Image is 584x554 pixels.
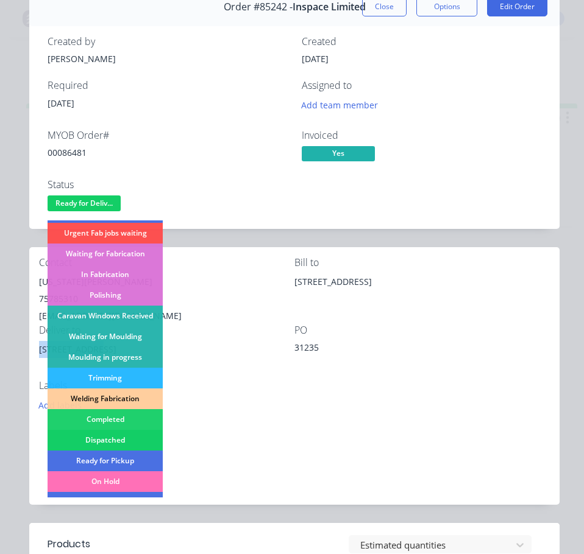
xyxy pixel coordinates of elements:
div: Invoiced [302,130,541,141]
div: Status [48,179,287,191]
div: Notes [48,433,541,444]
span: [DATE] [302,53,329,65]
div: [STREET_ADDRESS] [39,341,294,358]
div: Caravan Windows Received [48,306,163,326]
button: Ready for Deliv... [48,195,121,214]
div: Required [48,80,287,91]
div: Dispatched [48,430,163,451]
div: 75785310 [39,290,294,307]
div: In Fabrication [48,264,163,285]
span: [DATE] [48,97,74,109]
div: 31235 [294,341,447,358]
div: Trimming [48,368,163,388]
div: Moulding in progress [48,347,163,368]
div: [STREET_ADDRESS] [294,273,550,290]
div: Deliver to [39,324,294,336]
div: On Hold [48,471,163,492]
span: Yes [302,146,375,161]
button: Add labels [32,396,88,413]
div: Products [48,537,90,552]
div: [EMAIL_ADDRESS][DOMAIN_NAME] [39,307,294,324]
div: Welding Fabrication [48,388,163,409]
div: PO [294,324,550,336]
div: Created by [48,36,287,47]
div: [STREET_ADDRESS] [39,341,294,380]
div: Labels [39,380,294,391]
div: Created [302,36,541,47]
button: Add team member [302,97,385,113]
div: Waiting for Moulding [48,326,163,347]
div: Contact [39,257,294,268]
button: Add team member [295,97,385,113]
div: Completed [48,409,163,430]
div: Polishing [48,285,163,306]
div: Ready for Pickup [48,451,163,471]
span: Inspace Limited [293,1,366,13]
div: 00086481 [48,146,287,159]
div: Assigned to [302,80,541,91]
div: Bill to [294,257,550,268]
span: Ready for Deliv... [48,195,121,211]
div: Caravan Hinging [48,492,163,513]
div: [US_STATE][PERSON_NAME]75785310[EMAIL_ADDRESS][DOMAIN_NAME] [39,273,294,324]
div: [STREET_ADDRESS] [294,273,550,312]
div: Waiting for Fabrication [48,244,163,264]
div: [PERSON_NAME] [48,52,287,65]
div: MYOB Order # [48,130,287,141]
span: Order #85242 - [224,1,293,13]
div: [US_STATE][PERSON_NAME] [39,273,294,290]
div: Urgent Fab jobs waiting [48,223,163,244]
